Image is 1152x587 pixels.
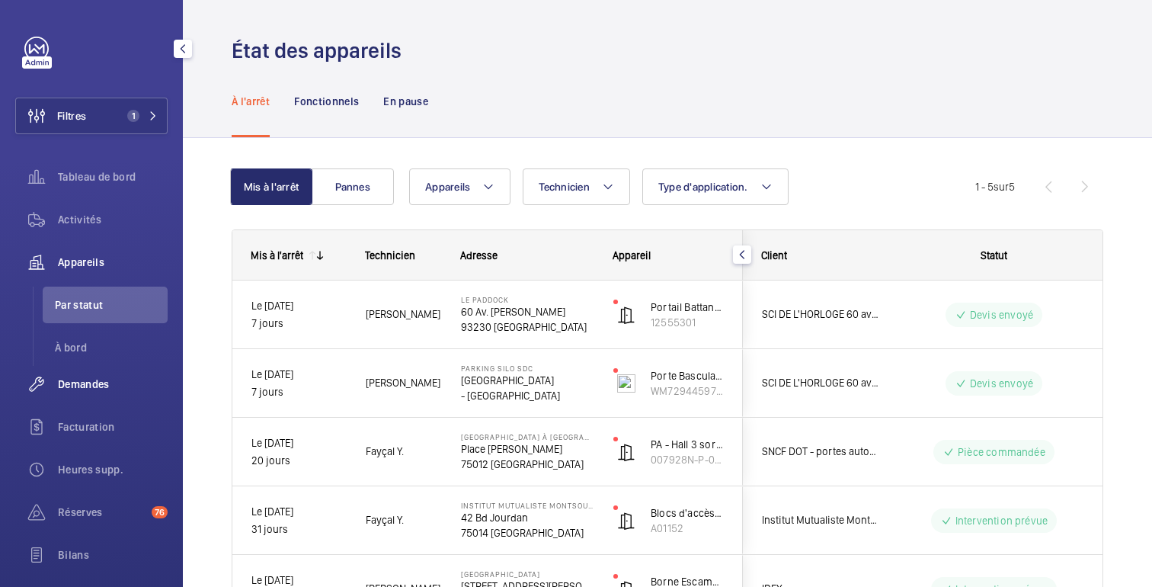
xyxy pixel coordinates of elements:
[617,306,635,324] img: automatic_door.svg
[461,321,587,333] font: 93230 [GEOGRAPHIC_DATA]
[651,370,814,382] font: Porte Basculante Sortie (droite int)
[55,342,87,354] font: À bord
[761,249,787,261] font: Client
[251,454,290,467] font: 20 jours
[461,458,584,470] font: 75012 [GEOGRAPHIC_DATA]
[617,443,635,461] img: automatic_door.svg
[365,249,415,261] font: Technicien
[58,421,115,433] font: Facturation
[975,181,994,193] font: 1 - 5
[461,432,629,441] font: [GEOGRAPHIC_DATA] à [GEOGRAPHIC_DATA]
[970,377,1033,390] font: Devis envoyé
[244,181,299,193] font: Mis à l'arrêt
[651,438,888,451] font: PA - Hall 3 sortie Objet trouvé et consigne (ex PA11)
[539,181,590,193] font: Technicien
[251,317,283,329] font: 7 jours
[460,249,498,261] font: Adresse
[58,549,89,561] font: Bilans
[762,445,913,457] font: SNCF DOT - portes automatiques
[762,514,900,526] font: Institut Mutualiste Montsouris
[312,168,394,205] button: Pannes
[994,181,1009,193] font: sur
[1009,181,1015,193] font: 5
[658,181,748,193] font: Type d'application.
[425,181,470,193] font: Appareils
[955,515,1048,527] font: Intervention prévue
[762,377,1077,389] font: SCI DE L'HORLOGE 60 av [PERSON_NAME] 93320 [GEOGRAPHIC_DATA]
[958,446,1045,458] font: Pièce commandée
[366,377,440,389] font: [PERSON_NAME]
[132,111,136,121] font: 1
[251,386,283,398] font: 7 jours
[57,110,86,122] font: Filtres
[230,168,312,205] button: Mis à l'arrêt
[58,213,101,226] font: Activités
[523,168,630,205] button: Technicien
[366,445,404,457] font: Fayçal Y.
[251,368,293,380] font: Le [DATE]
[617,512,635,530] img: automatic_door.svg
[461,443,562,455] font: Place [PERSON_NAME]
[251,505,293,518] font: Le [DATE]
[617,374,635,393] img: tilting_door.svg
[651,522,683,534] font: A01152
[651,385,775,397] font: WM72944597 - #11477852
[251,574,293,586] font: Le [DATE]
[58,506,103,518] font: Réserves
[366,514,404,526] font: Fayçal Y.
[981,249,1007,261] font: Statut
[15,98,168,134] button: Filtres1
[651,316,696,329] font: 12555301
[970,309,1033,321] font: Devis envoyé
[58,378,110,390] font: Demandes
[651,507,940,519] font: Blocs d'accès 9,10,11 - BESAM Power Swing - Battante 2 portes
[55,299,104,311] font: Par statut
[461,512,528,524] font: 42 Bd Jourdan
[232,95,270,107] font: À l'arrêt
[383,95,428,107] font: En pause
[251,437,293,449] font: Le [DATE]
[58,256,104,268] font: Appareils
[651,301,749,313] font: Portail Battant Sortie
[58,171,136,183] font: Tableau de bord
[461,390,560,402] font: - [GEOGRAPHIC_DATA]
[409,168,510,205] button: Appareils
[58,464,123,476] font: Heures supp.
[613,249,651,261] font: Appareil
[762,308,1077,320] font: SCI DE L'HORLOGE 60 av [PERSON_NAME] 93320 [GEOGRAPHIC_DATA]
[461,569,540,579] font: [GEOGRAPHIC_DATA]
[232,37,402,63] font: État des appareils
[642,168,789,205] button: Type d'application.
[366,308,440,320] font: [PERSON_NAME]
[335,181,370,193] font: Pannes
[461,374,554,387] font: [GEOGRAPHIC_DATA]
[251,300,293,312] font: Le [DATE]
[461,501,601,510] font: Institut Mutualiste Montsouris
[251,523,288,535] font: 31 jours
[155,507,165,518] font: 76
[651,454,750,466] font: 007928N-P-0-14-0-11
[461,527,584,539] font: 75014 [GEOGRAPHIC_DATA]
[461,364,533,373] font: Parking Silo SDC
[461,306,565,318] font: 60 Av. [PERSON_NAME]
[294,95,359,107] font: Fonctionnels
[251,249,303,261] font: Mis à l'arrêt
[461,295,509,304] font: Le Paddock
